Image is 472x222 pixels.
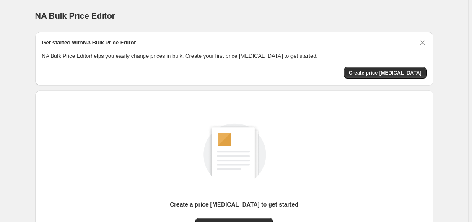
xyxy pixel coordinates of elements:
p: Create a price [MEDICAL_DATA] to get started [170,200,298,209]
p: NA Bulk Price Editor helps you easily change prices in bulk. Create your first price [MEDICAL_DAT... [42,52,427,60]
h2: Get started with NA Bulk Price Editor [42,39,136,47]
span: NA Bulk Price Editor [35,11,115,21]
span: Create price [MEDICAL_DATA] [349,70,422,76]
button: Create price change job [344,67,427,79]
button: Dismiss card [418,39,427,47]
